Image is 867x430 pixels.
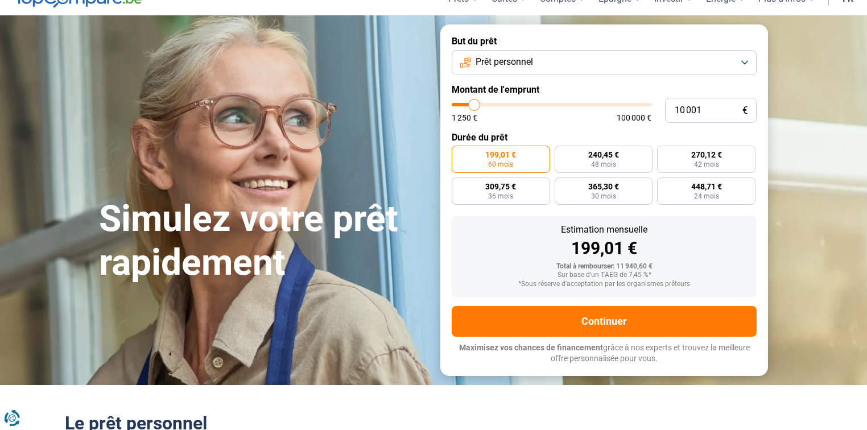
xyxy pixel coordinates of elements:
label: But du prêt [452,36,757,47]
span: 100 000 € [617,114,651,122]
span: 42 mois [694,161,719,168]
div: Total à rembourser: 11 940,60 € [461,263,748,271]
div: 199,01 € [461,240,748,257]
label: Montant de l'emprunt [452,84,757,95]
span: 1 250 € [452,114,477,122]
span: 240,45 € [588,151,619,159]
span: 199,01 € [485,151,516,159]
span: € [742,106,748,115]
span: 309,75 € [485,183,516,191]
label: Durée du prêt [452,132,757,143]
span: Maximisez vos chances de financement [459,343,603,352]
div: *Sous réserve d'acceptation par les organismes prêteurs [461,280,748,288]
button: Continuer [452,306,757,337]
span: 48 mois [591,161,616,168]
span: 24 mois [694,193,719,200]
span: Prêt personnel [476,56,533,68]
span: 60 mois [488,161,513,168]
div: Sur base d'un TAEG de 7,45 %* [461,271,748,279]
span: 30 mois [591,193,616,200]
span: 36 mois [488,193,513,200]
span: 365,30 € [588,183,619,191]
div: Estimation mensuelle [461,225,748,234]
button: Prêt personnel [452,50,757,75]
h1: Simulez votre prêt rapidement [99,197,427,285]
p: grâce à nos experts et trouvez la meilleure offre personnalisée pour vous. [452,342,757,365]
span: 270,12 € [691,151,722,159]
span: 448,71 € [691,183,722,191]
